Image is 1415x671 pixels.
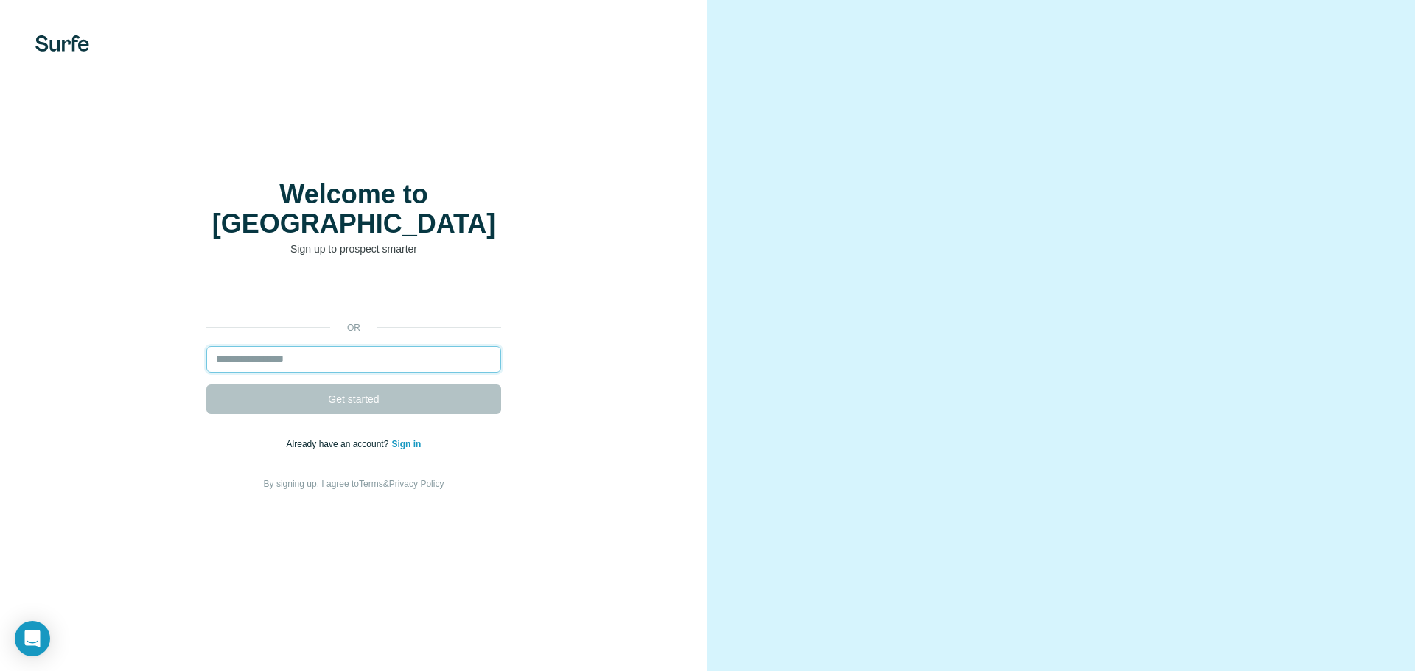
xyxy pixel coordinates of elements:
div: Open Intercom Messenger [15,621,50,656]
a: Privacy Policy [389,479,444,489]
a: Sign in [391,439,421,449]
h1: Welcome to [GEOGRAPHIC_DATA] [206,180,501,239]
img: Surfe's logo [35,35,89,52]
p: Sign up to prospect smarter [206,242,501,256]
span: Already have an account? [287,439,392,449]
a: Terms [359,479,383,489]
p: or [330,321,377,334]
iframe: Bouton "Se connecter avec Google" [199,278,509,311]
span: By signing up, I agree to & [264,479,444,489]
